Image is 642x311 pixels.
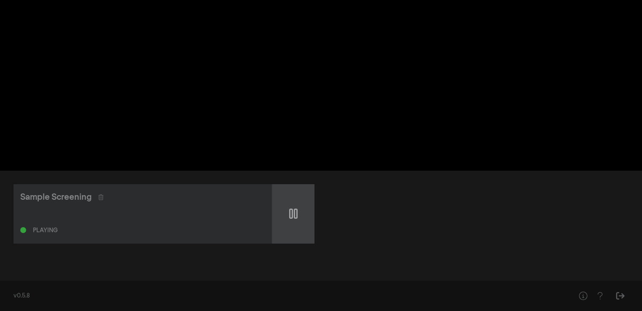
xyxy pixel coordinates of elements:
button: Help [574,287,591,304]
button: Sign Out [612,287,628,304]
div: Playing [33,228,58,233]
div: Sample Screening [20,191,92,204]
button: Help [591,287,608,304]
div: v0.5.8 [14,292,558,300]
